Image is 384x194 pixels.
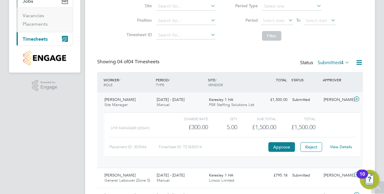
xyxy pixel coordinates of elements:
span: 04 Timesheets [117,59,159,65]
div: Showing [97,59,161,65]
div: Jobs [17,8,73,32]
div: Total [276,115,315,122]
a: View Details [330,144,352,149]
div: 5.00 [208,122,237,132]
div: SITE [206,74,259,90]
div: [PERSON_NAME] [321,95,353,105]
input: Select one [262,2,322,11]
span: [DATE] - [DATE] [157,173,184,178]
input: Search for... [156,2,216,11]
span: To [294,16,302,24]
span: Select date [306,18,327,23]
button: Timesheets [17,32,73,45]
span: Manual [157,102,170,107]
div: APPROVER [321,74,353,85]
span: VENDOR [208,82,223,87]
label: Timesheet ID [125,32,152,37]
span: PSR Staffing Solutions Ltd [209,102,254,107]
span: ROLE [104,82,113,87]
span: Keresley 1 HA [209,97,233,102]
div: QTY [208,115,237,122]
span: Linsco Limited [209,178,234,183]
input: Search for... [156,31,216,39]
div: WORKER [102,74,154,90]
span: Select date [263,18,285,23]
span: 04 of [117,59,128,65]
div: Charge rate [169,115,208,122]
div: STATUS [290,74,321,85]
a: Go to home page [16,51,73,65]
button: Approve [268,142,295,152]
div: £1,500.00 [258,95,290,105]
div: Status [300,59,351,67]
div: Placement ID: 303546 [109,142,158,152]
span: TOTAL [276,77,287,82]
button: Reject [300,142,322,152]
div: £1,500.00 [237,122,276,132]
span: TYPE [156,82,164,87]
div: [PERSON_NAME] [321,171,353,180]
span: Timesheets [23,36,48,42]
span: [PERSON_NAME] [104,97,136,102]
span: [PERSON_NAME] [104,173,136,178]
span: General Labourer (Zone 5) [104,178,150,183]
span: 4 [341,60,344,66]
span: £1,500.00 [291,124,315,131]
label: Site [125,3,152,8]
div: Timesheet ID: TS1830314 [158,142,267,152]
span: Keresley 1 HA [209,173,233,178]
input: Search for... [156,17,216,25]
span: / [119,77,120,82]
label: Position [125,17,152,23]
div: £795.18 [258,171,290,180]
div: Sub Total [237,115,276,122]
div: Submitted [290,171,321,180]
img: countryside-properties-logo-retina.png [23,51,66,65]
button: Filter [262,31,281,41]
span: / [215,77,216,82]
label: Period [231,17,258,23]
span: [DATE] - [DATE] [157,97,184,102]
button: Open Resource Center, 10 new notifications [360,170,379,189]
label: Submitted [318,60,350,66]
div: 10 [360,174,365,182]
span: Manual [157,178,170,183]
a: Placements [23,21,48,27]
span: Engage [40,85,57,90]
div: Submitted [290,95,321,105]
a: Vacancies [23,13,44,18]
span: Site Manager [104,102,128,107]
div: PERIOD [154,74,206,90]
span: Powered by [40,80,57,85]
span: Site Manager (£/day) [110,126,149,130]
span: / [169,77,170,82]
div: £300.00 [169,122,208,132]
a: Powered byEngage [32,80,58,91]
label: Period Type [231,3,258,8]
